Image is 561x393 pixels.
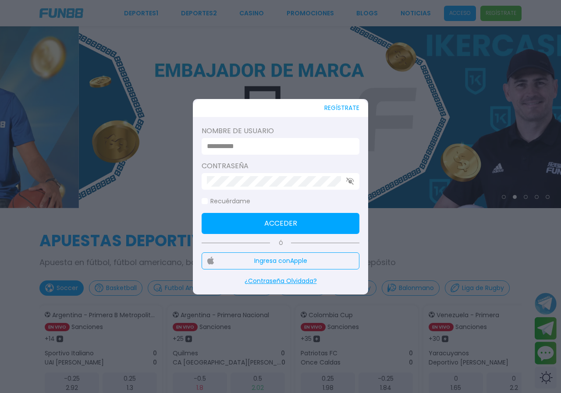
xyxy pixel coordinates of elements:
[202,213,359,234] button: Acceder
[324,99,359,117] button: REGÍSTRATE
[202,252,359,269] button: Ingresa conApple
[202,239,359,247] p: Ó
[202,276,359,286] p: ¿Contraseña Olvidada?
[202,126,359,136] label: Nombre de usuario
[202,161,359,171] label: Contraseña
[202,197,250,206] label: Recuérdame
